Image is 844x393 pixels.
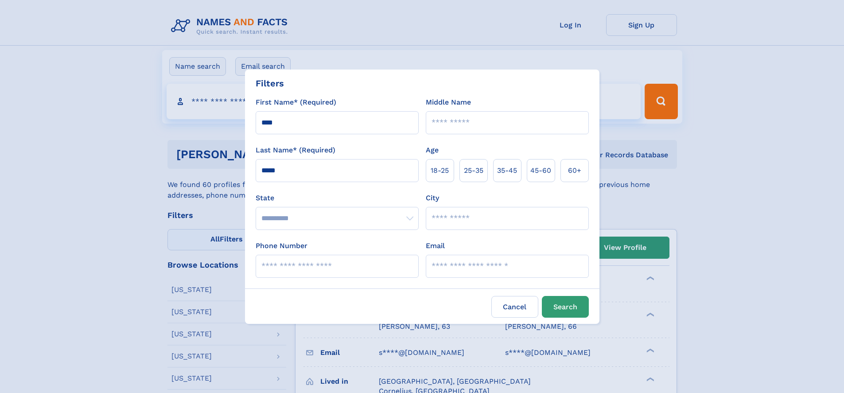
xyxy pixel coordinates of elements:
[491,296,538,318] label: Cancel
[256,97,336,108] label: First Name* (Required)
[568,165,581,176] span: 60+
[542,296,589,318] button: Search
[426,97,471,108] label: Middle Name
[426,193,439,203] label: City
[256,145,335,156] label: Last Name* (Required)
[256,193,419,203] label: State
[464,165,483,176] span: 25‑35
[426,145,439,156] label: Age
[431,165,449,176] span: 18‑25
[426,241,445,251] label: Email
[530,165,551,176] span: 45‑60
[497,165,517,176] span: 35‑45
[256,241,307,251] label: Phone Number
[256,77,284,90] div: Filters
